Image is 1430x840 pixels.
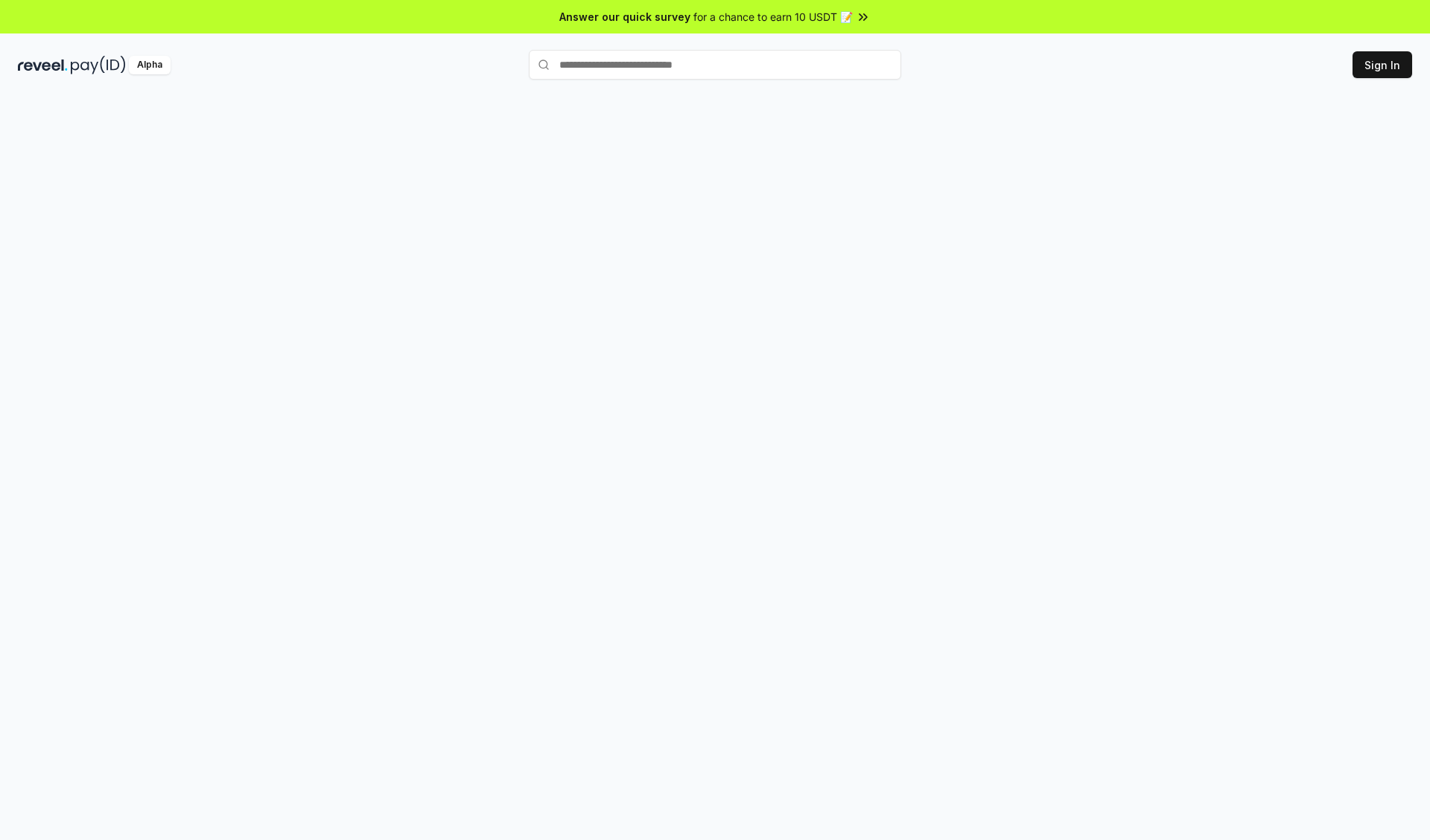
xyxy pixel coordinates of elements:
img: reveel_dark [18,56,68,74]
img: pay_id [71,56,126,74]
button: Sign In [1353,51,1412,78]
div: Alpha [129,56,171,74]
span: for a chance to earn 10 USDT 📝 [693,9,853,25]
span: Answer our quick survey [559,9,690,25]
